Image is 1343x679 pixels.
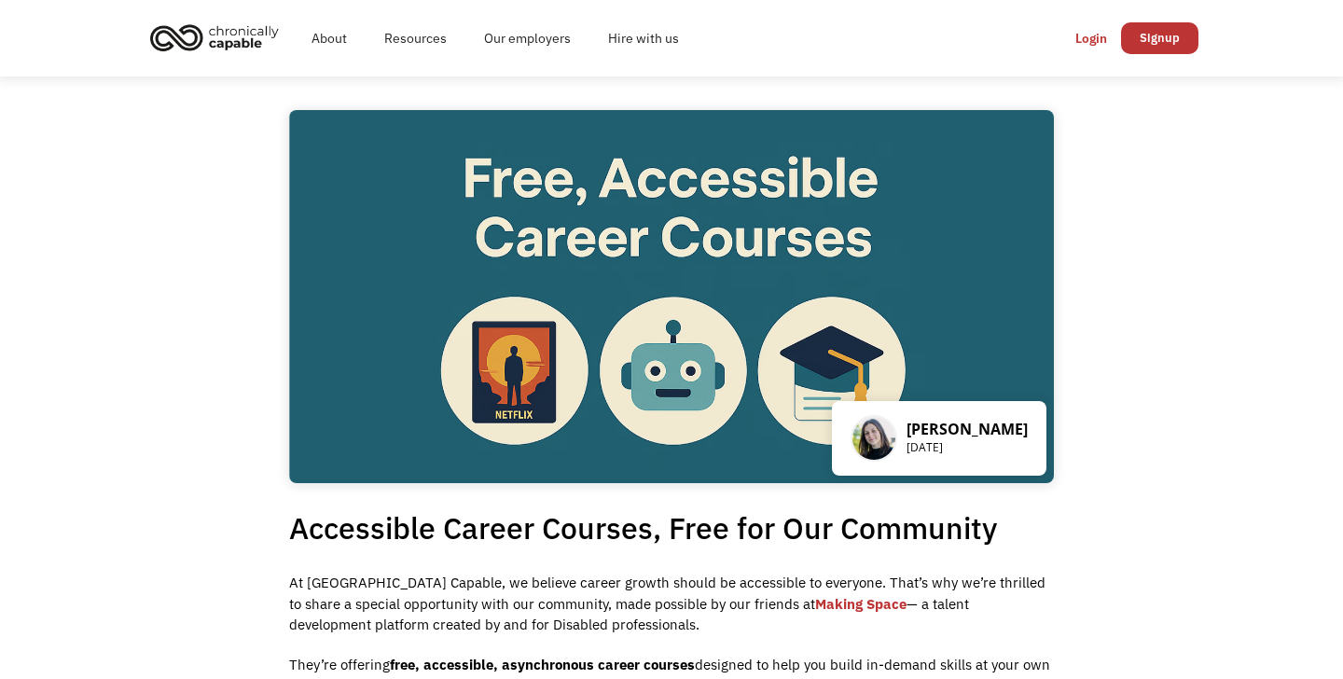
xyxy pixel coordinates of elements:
a: Signup [1121,22,1198,54]
p: [DATE] [907,438,1028,457]
a: Login [1061,22,1121,54]
p: [PERSON_NAME] [907,420,1028,438]
a: Making Space [815,595,907,613]
div: Login [1075,27,1107,49]
a: Our employers [465,8,589,68]
a: Hire with us [589,8,698,68]
a: home [145,17,293,58]
h1: Accessible Career Courses, Free for Our Community [289,504,1054,552]
img: Chronically Capable logo [145,17,284,58]
a: Resources [366,8,465,68]
a: About [293,8,366,68]
strong: free, accessible, asynchronous career courses [390,656,695,673]
p: At [GEOGRAPHIC_DATA] Capable, we believe career growth should be accessible to everyone. That’s w... [289,573,1054,636]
